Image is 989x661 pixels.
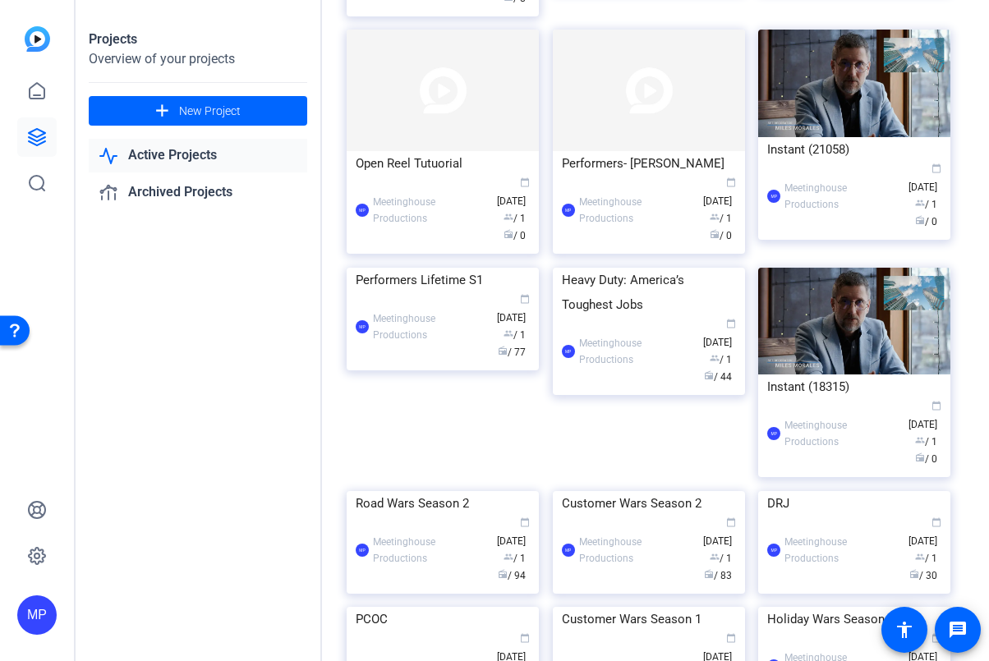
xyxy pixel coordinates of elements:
span: / 0 [915,453,937,465]
span: / 1 [710,213,732,224]
span: / 0 [710,230,732,241]
span: group [710,552,720,562]
span: radio [498,569,508,579]
span: radio [704,370,714,380]
div: MP [562,544,575,557]
div: Customer Wars Season 2 [562,491,736,516]
span: / 94 [498,570,526,581]
span: / 0 [915,216,937,227]
div: Meetinghouse Productions [579,335,695,368]
span: group [504,212,513,222]
div: Road Wars Season 2 [356,491,530,516]
mat-icon: accessibility [895,620,914,640]
span: radio [915,215,925,225]
div: MP [767,427,780,440]
span: calendar_today [931,633,941,643]
span: radio [498,346,508,356]
span: group [710,212,720,222]
span: / 44 [704,371,732,383]
mat-icon: message [948,620,968,640]
span: calendar_today [520,633,530,643]
span: / 1 [710,553,732,564]
div: MP [767,190,780,203]
div: Customer Wars Season 1 [562,607,736,631]
span: radio [704,569,714,579]
span: calendar_today [726,517,736,527]
a: Active Projects [89,139,307,172]
div: Meetinghouse Productions [784,180,900,213]
div: Holiday Wars Season 1 [767,607,941,631]
div: MP [356,320,369,333]
button: New Project [89,96,307,126]
div: PCOC [356,607,530,631]
span: radio [710,229,720,239]
span: / 0 [504,230,526,241]
span: group [504,552,513,562]
span: / 83 [704,570,732,581]
div: Open Reel Tutuorial [356,151,530,176]
span: / 1 [710,354,732,365]
span: / 1 [915,199,937,210]
span: calendar_today [931,163,941,173]
div: Meetinghouse Productions [784,534,900,567]
span: calendar_today [726,177,736,187]
span: group [915,435,925,445]
span: calendar_today [726,633,736,643]
div: Meetinghouse Productions [784,417,900,450]
span: radio [915,452,925,462]
mat-icon: add [152,101,172,122]
span: radio [909,569,919,579]
div: Instant (18315) [767,374,941,399]
div: Meetinghouse Productions [579,194,695,227]
span: group [915,198,925,208]
div: Performers- [PERSON_NAME] [562,151,736,176]
span: group [915,552,925,562]
span: [DATE] [497,518,530,547]
div: MP [562,204,575,217]
div: Instant (21058) [767,137,941,162]
span: [DATE] [497,295,530,324]
div: MP [17,595,57,635]
span: calendar_today [520,177,530,187]
div: Meetinghouse Productions [579,534,695,567]
span: / 1 [915,436,937,448]
div: Heavy Duty: America’s Toughest Jobs [562,268,736,317]
div: MP [767,544,780,557]
div: Meetinghouse Productions [373,534,489,567]
span: group [504,328,513,338]
div: Meetinghouse Productions [373,310,489,343]
div: MP [356,204,369,217]
span: [DATE] [908,518,941,547]
span: / 30 [909,570,937,581]
span: calendar_today [931,401,941,411]
a: Archived Projects [89,176,307,209]
span: calendar_today [726,319,736,328]
span: calendar_today [520,517,530,527]
span: [DATE] [703,518,736,547]
span: group [710,353,720,363]
span: New Project [179,103,241,120]
span: / 1 [504,213,526,224]
span: calendar_today [931,517,941,527]
span: / 77 [498,347,526,358]
div: MP [562,345,575,358]
span: calendar_today [520,294,530,304]
div: Performers Lifetime S1 [356,268,530,292]
span: [DATE] [703,319,736,348]
div: Meetinghouse Productions [373,194,489,227]
div: MP [356,544,369,557]
span: / 1 [915,553,937,564]
span: / 1 [504,553,526,564]
span: radio [504,229,513,239]
img: blue-gradient.svg [25,26,50,52]
div: Projects [89,30,307,49]
div: DRJ [767,491,941,516]
span: / 1 [504,329,526,341]
div: Overview of your projects [89,49,307,69]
